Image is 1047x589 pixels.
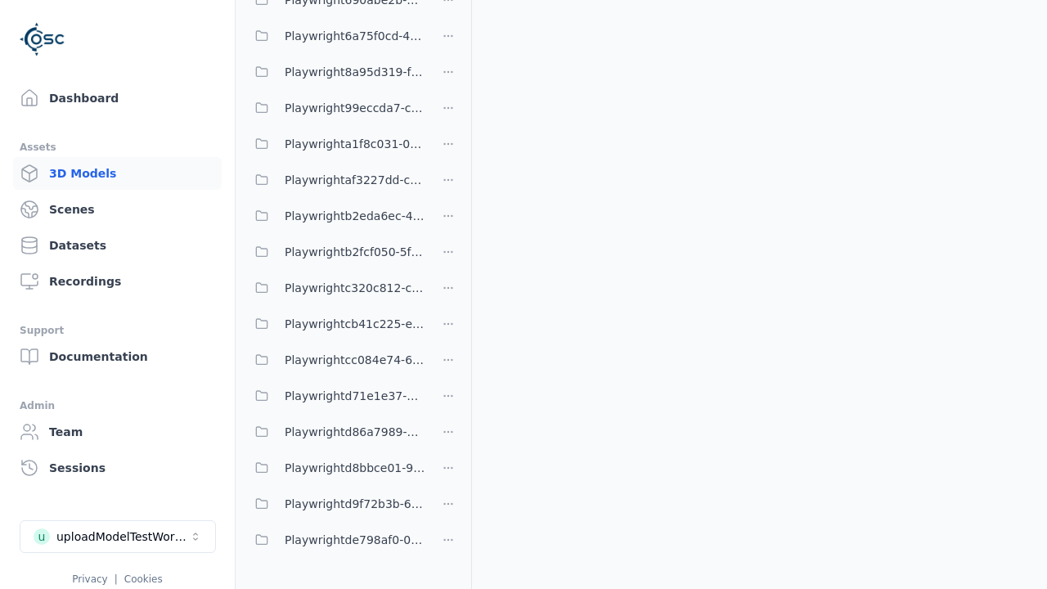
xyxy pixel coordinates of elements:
[285,422,425,442] span: Playwrightd86a7989-a27e-4cc3-9165-73b2f9dacd14
[13,265,222,298] a: Recordings
[245,452,425,484] button: Playwrightd8bbce01-9637-468c-8f59-1050d21f77ba
[285,170,425,190] span: Playwrightaf3227dd-cec8-46a2-ae8b-b3eddda3a63a
[56,528,189,545] div: uploadModelTestWorkspace
[285,62,425,82] span: Playwright8a95d319-fb51-49d6-a655-cce786b7c22b
[245,488,425,520] button: Playwrightd9f72b3b-66f5-4fd0-9c49-a6be1a64c72c
[245,92,425,124] button: Playwright99eccda7-cb0a-4e38-9e00-3a40ae80a22c
[245,164,425,196] button: Playwrightaf3227dd-cec8-46a2-ae8b-b3eddda3a63a
[285,26,425,46] span: Playwright6a75f0cd-47ca-4f0d-873f-aeb3b152b520
[245,416,425,448] button: Playwrightd86a7989-a27e-4cc3-9165-73b2f9dacd14
[20,16,65,62] img: Logo
[285,458,425,478] span: Playwrightd8bbce01-9637-468c-8f59-1050d21f77ba
[13,340,222,373] a: Documentation
[34,528,50,545] div: u
[285,386,425,406] span: Playwrightd71e1e37-d31c-4572-b04d-3c18b6f85a3d
[115,573,118,585] span: |
[245,524,425,556] button: Playwrightde798af0-0a13-4792-ac1d-0e6eb1e31492
[13,193,222,226] a: Scenes
[285,530,425,550] span: Playwrightde798af0-0a13-4792-ac1d-0e6eb1e31492
[285,242,425,262] span: Playwrightb2fcf050-5f27-47cb-87c2-faf00259dd62
[20,137,215,157] div: Assets
[20,321,215,340] div: Support
[13,157,222,190] a: 3D Models
[245,128,425,160] button: Playwrighta1f8c031-0b56-4dbe-a205-55a24cfb5214
[13,229,222,262] a: Datasets
[124,573,163,585] a: Cookies
[285,98,425,118] span: Playwright99eccda7-cb0a-4e38-9e00-3a40ae80a22c
[245,344,425,376] button: Playwrightcc084e74-6bd9-4f7e-8d69-516a74321fe7
[285,134,425,154] span: Playwrighta1f8c031-0b56-4dbe-a205-55a24cfb5214
[285,314,425,334] span: Playwrightcb41c225-e288-4c3c-b493-07c6e16c0d29
[13,82,222,115] a: Dashboard
[72,573,107,585] a: Privacy
[245,200,425,232] button: Playwrightb2eda6ec-40de-407c-a5c5-49f5bc2d938f
[285,350,425,370] span: Playwrightcc084e74-6bd9-4f7e-8d69-516a74321fe7
[13,452,222,484] a: Sessions
[245,380,425,412] button: Playwrightd71e1e37-d31c-4572-b04d-3c18b6f85a3d
[245,236,425,268] button: Playwrightb2fcf050-5f27-47cb-87c2-faf00259dd62
[245,272,425,304] button: Playwrightc320c812-c1c4-4e9b-934e-2277c41aca46
[20,520,216,553] button: Select a workspace
[245,308,425,340] button: Playwrightcb41c225-e288-4c3c-b493-07c6e16c0d29
[285,494,425,514] span: Playwrightd9f72b3b-66f5-4fd0-9c49-a6be1a64c72c
[245,20,425,52] button: Playwright6a75f0cd-47ca-4f0d-873f-aeb3b152b520
[13,416,222,448] a: Team
[285,278,425,298] span: Playwrightc320c812-c1c4-4e9b-934e-2277c41aca46
[20,396,215,416] div: Admin
[285,206,425,226] span: Playwrightb2eda6ec-40de-407c-a5c5-49f5bc2d938f
[245,56,425,88] button: Playwright8a95d319-fb51-49d6-a655-cce786b7c22b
